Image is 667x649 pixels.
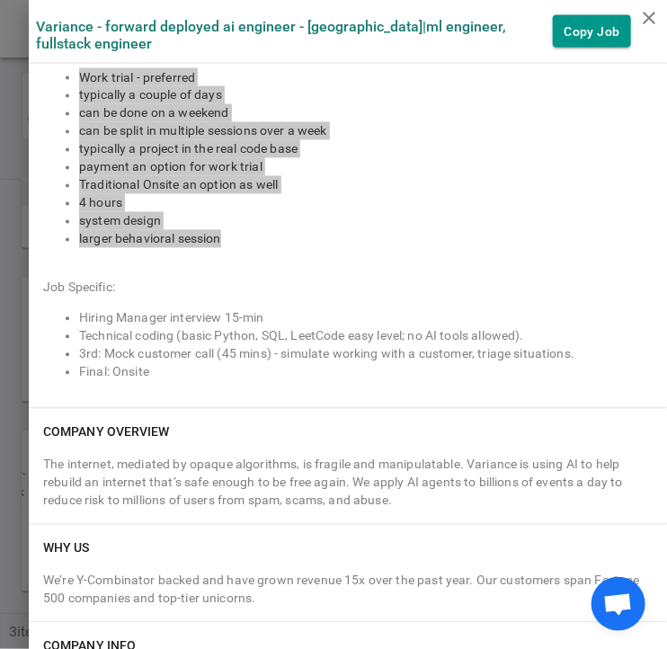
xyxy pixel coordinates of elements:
[79,86,653,104] li: typically a couple of days
[79,327,653,345] li: Technical coding (basic Python, SQL, LeetCode easy level; no AI tools allowed).
[79,68,653,86] li: Work trial - preferred
[79,194,653,212] li: 4 hours
[43,456,653,510] div: The internet, mediated by opaque algorithms, is fragile and manipulatable. Variance is using AI t...
[79,309,653,327] li: Hiring Manager interview 15-min
[79,345,653,363] li: 3rd: Mock customer call (45 mins) - simulate working with a customer, triage situations.
[79,158,653,176] li: payment an option for work trial
[638,7,660,29] i: close
[79,122,653,140] li: can be split in multiple sessions over a week
[79,104,653,122] li: can be done on a weekend
[553,15,631,49] button: Copy Job
[591,577,645,631] div: Open chat
[79,212,653,230] li: system design
[36,18,553,52] label: Variance - Forward Deployed AI Engineer - [GEOGRAPHIC_DATA] | ML Engineer, Fullstack Engineer
[79,363,653,381] li: Final: Onsite
[79,140,653,158] li: typically a project in the real code base
[43,572,653,608] div: We’re Y-Combinator backed and have grown revenue 15x over the past year. Our customers span Fortu...
[43,423,170,441] h6: COMPANY OVERVIEW
[79,176,653,194] li: Traditional Onsite an option as well
[79,230,653,248] li: larger behavioral session
[43,539,90,557] h6: WHY US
